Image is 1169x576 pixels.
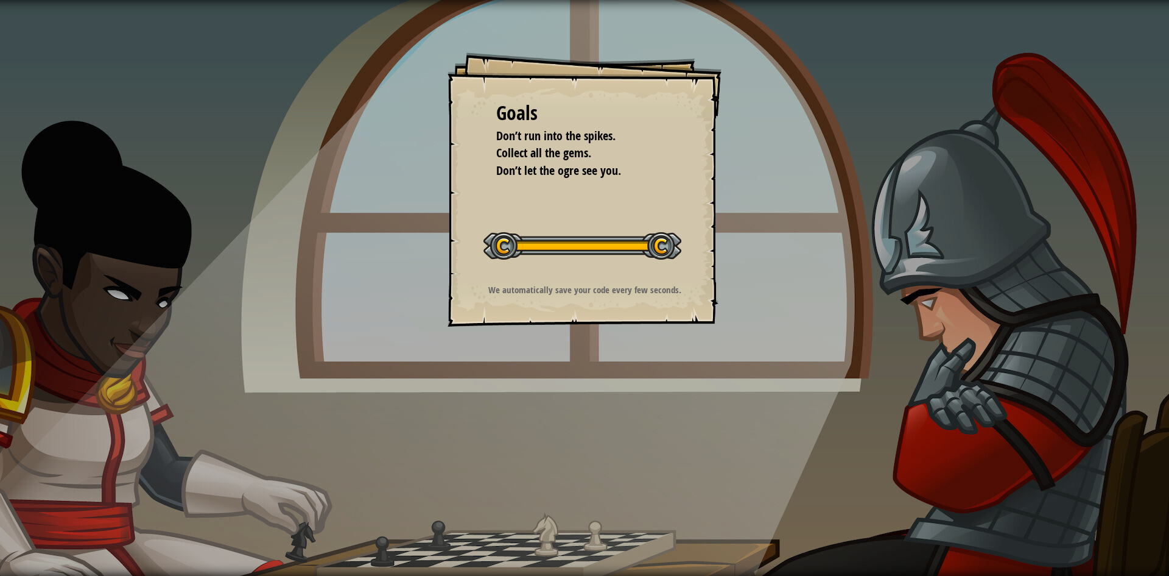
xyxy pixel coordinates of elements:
span: Don’t let the ogre see you. [496,162,621,179]
span: Collect all the gems. [496,144,591,161]
li: Don’t run into the spikes. [481,127,670,145]
div: Goals [496,99,673,127]
span: Don’t run into the spikes. [496,127,616,144]
li: Collect all the gems. [481,144,670,162]
li: Don’t let the ogre see you. [481,162,670,180]
p: We automatically save your code every few seconds. [463,283,707,296]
